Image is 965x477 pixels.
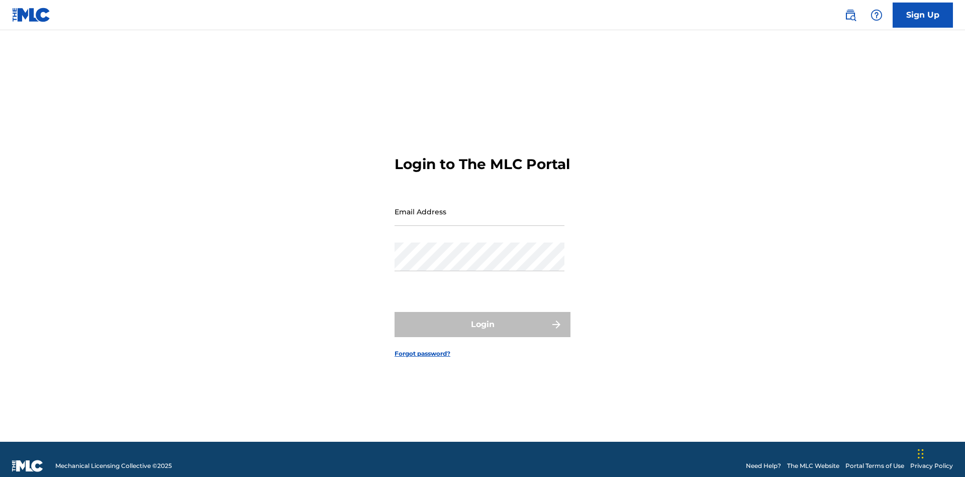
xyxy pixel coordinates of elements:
iframe: Chat Widget [915,429,965,477]
img: logo [12,460,43,472]
div: Help [866,5,887,25]
a: Forgot password? [395,349,450,358]
h3: Login to The MLC Portal [395,155,570,173]
a: Public Search [840,5,860,25]
a: The MLC Website [787,461,839,470]
span: Mechanical Licensing Collective © 2025 [55,461,172,470]
a: Sign Up [893,3,953,28]
a: Privacy Policy [910,461,953,470]
img: MLC Logo [12,8,51,22]
div: Drag [918,439,924,469]
a: Need Help? [746,461,781,470]
img: help [871,9,883,21]
img: search [844,9,856,21]
a: Portal Terms of Use [845,461,904,470]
